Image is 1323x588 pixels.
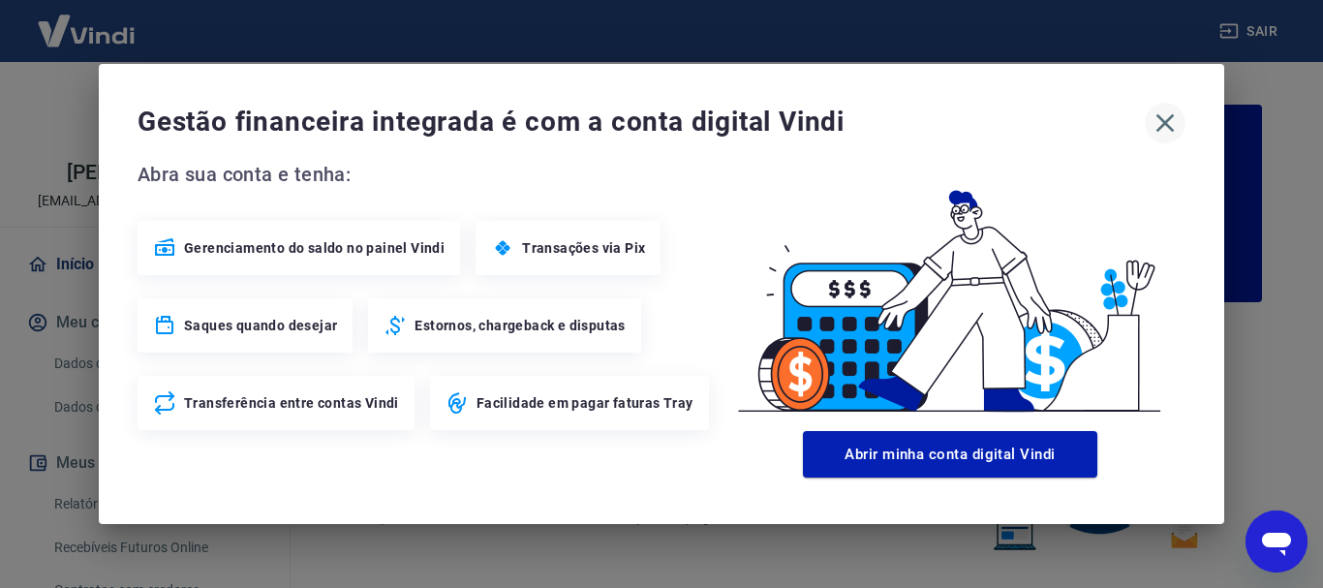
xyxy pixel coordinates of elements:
span: Gestão financeira integrada é com a conta digital Vindi [138,103,1145,141]
span: Saques quando desejar [184,316,337,335]
span: Transações via Pix [522,238,645,258]
span: Abra sua conta e tenha: [138,159,715,190]
iframe: Botão para abrir a janela de mensagens [1246,511,1308,573]
button: Abrir minha conta digital Vindi [803,431,1097,478]
span: Facilidade em pagar faturas Tray [477,393,693,413]
span: Estornos, chargeback e disputas [415,316,625,335]
img: Good Billing [715,159,1185,423]
span: Transferência entre contas Vindi [184,393,399,413]
span: Gerenciamento do saldo no painel Vindi [184,238,445,258]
